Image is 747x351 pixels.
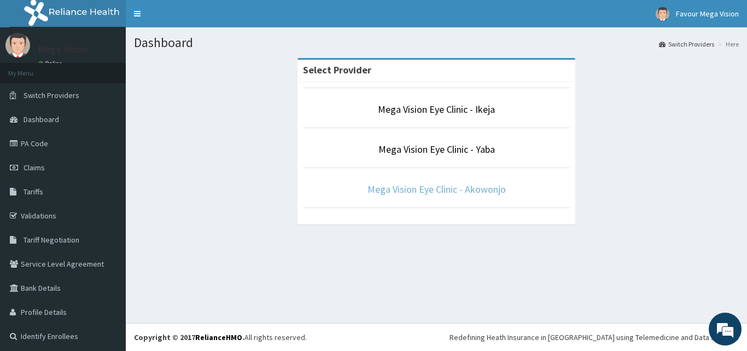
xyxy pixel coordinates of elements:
span: Claims [24,163,45,172]
a: Switch Providers [659,39,714,49]
a: Mega Vision Eye Clinic - Ikeja [378,103,495,116]
img: User Image [5,33,30,57]
footer: All rights reserved. [126,323,747,351]
span: Switch Providers [24,90,79,100]
img: User Image [656,7,669,21]
span: Dashboard [24,114,59,124]
p: Mega Vision [38,44,88,54]
a: RelianceHMO [195,332,242,342]
span: Favour Mega Vision [676,9,739,19]
a: Online [38,60,65,67]
span: Tariff Negotiation [24,235,79,245]
span: Tariffs [24,187,43,197]
a: Mega Vision Eye Clinic - Yaba [378,143,495,156]
div: Redefining Heath Insurance in [GEOGRAPHIC_DATA] using Telemedicine and Data Science! [450,332,739,343]
a: Mega Vision Eye Clinic - Akowonjo [367,183,506,195]
strong: Copyright © 2017 . [134,332,244,342]
strong: Select Provider [303,64,371,76]
h1: Dashboard [134,36,739,50]
li: Here [715,39,739,49]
